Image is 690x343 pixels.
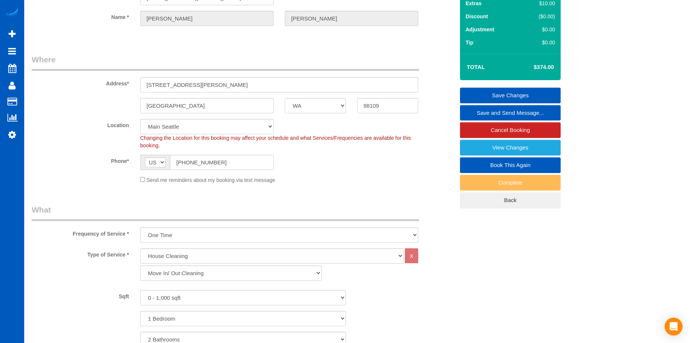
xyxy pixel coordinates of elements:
[460,105,561,121] a: Save and Send Message...
[26,119,135,129] label: Location
[460,157,561,173] a: Book This Again
[26,227,135,237] label: Frequency of Service *
[26,77,135,87] label: Address*
[466,39,473,46] label: Tip
[467,64,485,70] strong: Total
[170,155,274,170] input: Phone*
[460,140,561,155] a: View Changes
[357,98,418,113] input: Zip Code*
[26,248,135,258] label: Type of Service *
[26,290,135,300] label: Sqft
[520,39,555,46] div: $0.00
[140,98,274,113] input: City*
[146,177,275,183] span: Send me reminders about my booking via text message
[665,318,683,336] div: Open Intercom Messenger
[26,155,135,165] label: Phone*
[26,11,135,21] label: Name *
[140,135,411,148] span: Changing the Location for this booking may affect your schedule and what Services/Frequencies are...
[4,7,19,18] img: Automaid Logo
[140,11,274,26] input: First Name*
[285,11,418,26] input: Last Name*
[32,204,419,221] legend: What
[520,13,555,20] div: ($0.00)
[32,54,419,71] legend: Where
[511,64,554,70] h4: $374.00
[460,88,561,103] a: Save Changes
[520,26,555,33] div: $0.00
[466,13,488,20] label: Discount
[460,122,561,138] a: Cancel Booking
[460,192,561,208] a: Back
[466,26,494,33] label: Adjustment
